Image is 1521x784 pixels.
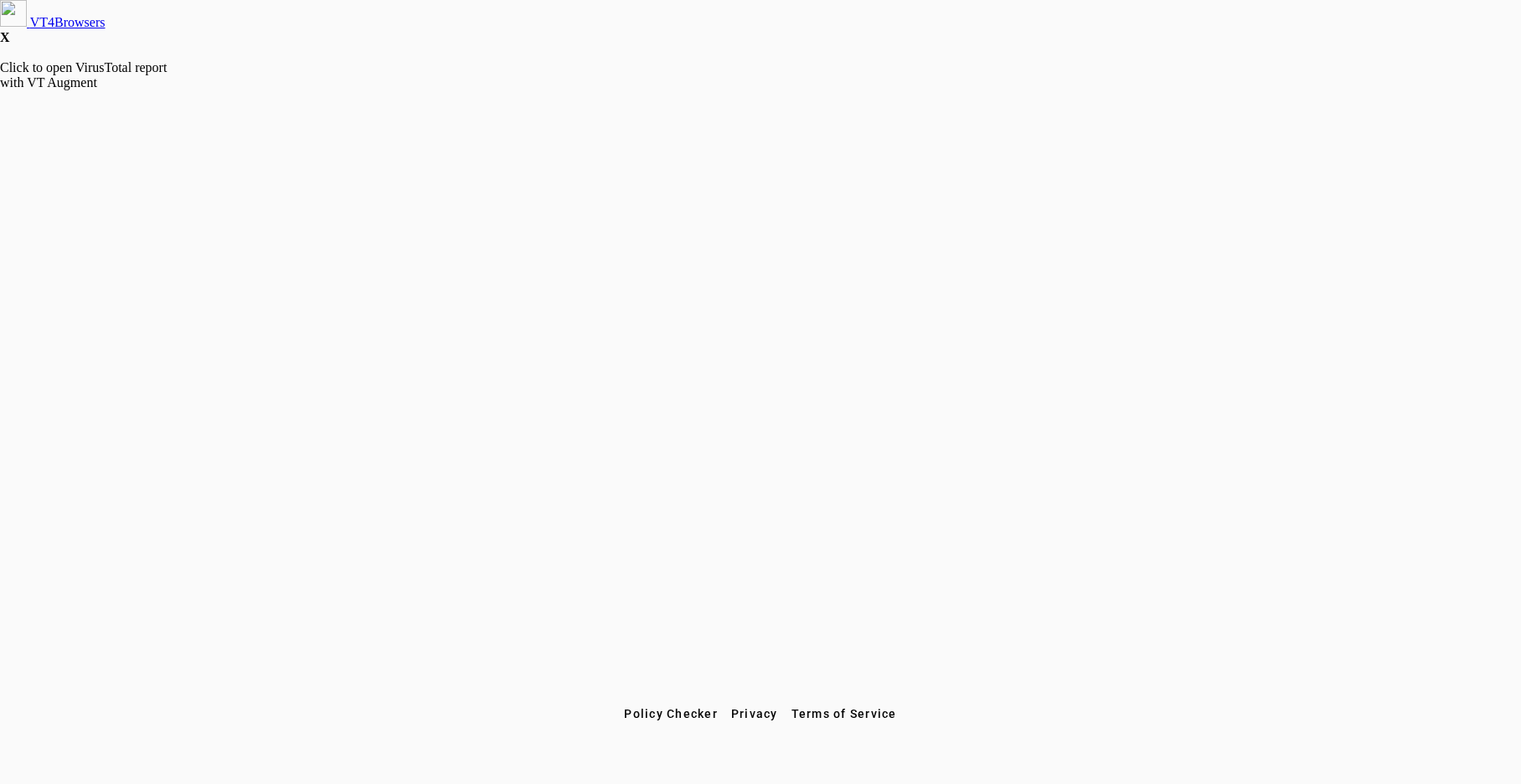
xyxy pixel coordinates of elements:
[785,699,904,729] button: Terms of Service
[617,699,724,729] button: Policy Checker
[731,707,778,720] span: Privacy
[724,699,785,729] button: Privacy
[791,707,897,720] span: Terms of Service
[624,707,718,720] span: Policy Checker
